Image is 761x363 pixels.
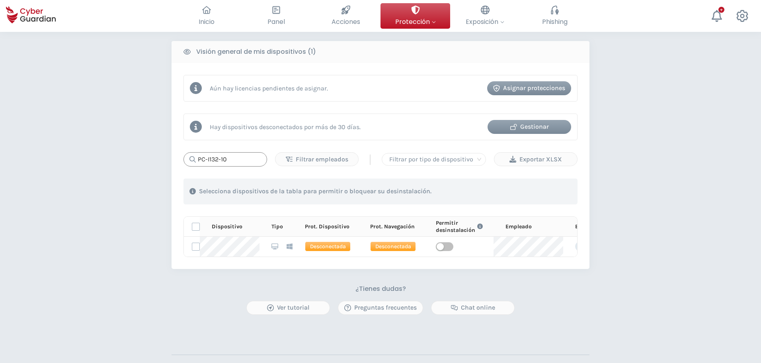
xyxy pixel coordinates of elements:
button: Preguntas frecuentes [338,301,423,315]
button: Panel [241,3,311,29]
p: Prot. Dispositivo [305,223,349,230]
button: Exposición [450,3,520,29]
div: + [718,7,724,13]
button: Ver tutorial [246,301,330,315]
p: Permitir desinstalación [436,220,475,233]
input: Buscar... [183,152,267,167]
h3: ¿Tienes dudas? [355,285,406,293]
span: Protección [395,17,436,27]
div: Asignar protecciones [493,83,565,93]
button: Acciones [311,3,380,29]
p: Dispositivo [212,223,242,230]
button: Asignar protecciones [487,81,571,95]
button: Chat online [431,301,515,315]
button: Phishing [520,3,589,29]
p: Selecciona dispositivos de la tabla para permitir o bloquear su desinstalación. [199,187,431,195]
span: Phishing [542,17,568,27]
b: Visión general de mis dispositivos (1) [196,47,316,57]
span: Panel [267,17,285,27]
span: Desconectada [370,241,416,251]
button: Exportar XLSX [494,152,578,166]
p: Empleado [505,223,532,230]
div: Ver tutorial [253,303,324,312]
button: Link to FAQ information [475,220,485,233]
span: Acciones [332,17,360,27]
div: Preguntas frecuentes [344,303,417,312]
div: Chat online [437,303,508,312]
div: Exportar XLSX [500,155,571,164]
p: Tipo [271,223,283,230]
span: Exposición [466,17,504,27]
div: Filtrar empleados [281,155,352,164]
p: Hay dispositivos desconectados por más de 30 días. [210,123,361,131]
button: Gestionar [488,120,571,134]
p: Aún hay licencias pendientes de asignar. [210,84,328,92]
span: Inicio [199,17,215,27]
div: Gestionar [494,122,565,131]
p: Etiquetas [575,223,601,230]
button: Inicio [172,3,241,29]
span: | [369,153,372,165]
span: Desconectada [305,241,351,251]
button: Filtrar empleados [275,152,359,166]
button: Protección [380,3,450,29]
p: Prot. Navegación [370,223,415,230]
